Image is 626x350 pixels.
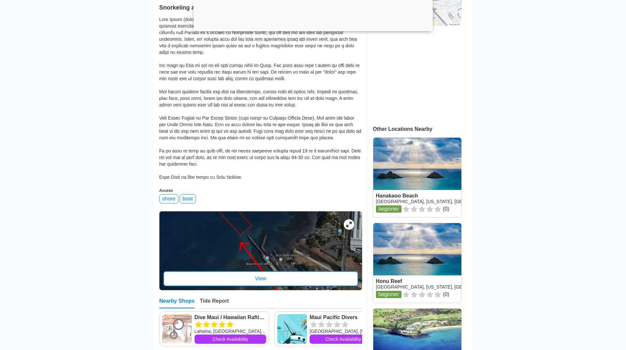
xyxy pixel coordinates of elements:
div: Tide Report [200,298,229,308]
img: Dive Maui / Hawaiian Rafting Adventures [162,314,192,344]
iframe: Advertisement [373,32,461,114]
div: boat [180,194,196,203]
div: [GEOGRAPHIC_DATA], [US_STATE] [310,328,377,335]
h2: Snorkeling and [MEDICAL_DATA] at [GEOGRAPHIC_DATA] [159,0,362,11]
a: Maui Pacific Divers [310,314,377,321]
a: Dive Maui / Hawaiian Rafting Adventures [195,314,267,321]
div: Lahaina, [GEOGRAPHIC_DATA], [US_STATE] [195,328,267,335]
a: [GEOGRAPHIC_DATA], [US_STATE], [GEOGRAPHIC_DATA] [376,284,502,290]
a: Check Availability [195,335,267,344]
div: shore [159,194,178,203]
div: Other Locations Nearby [373,126,472,132]
div: Nearby Shops [159,298,195,308]
a: [GEOGRAPHIC_DATA], [US_STATE], [GEOGRAPHIC_DATA] [376,199,502,204]
a: Check Availability [310,335,377,344]
div: View [163,271,358,286]
div: Access [159,188,362,193]
a: entry mapView [159,211,362,290]
div: Lore Ipsum (dolorsita consec Adip Elit) sed doei t incid-utlaboreetd magn aliqu enimad mi v quisn... [159,16,362,180]
img: Maui Pacific Divers [277,314,307,344]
